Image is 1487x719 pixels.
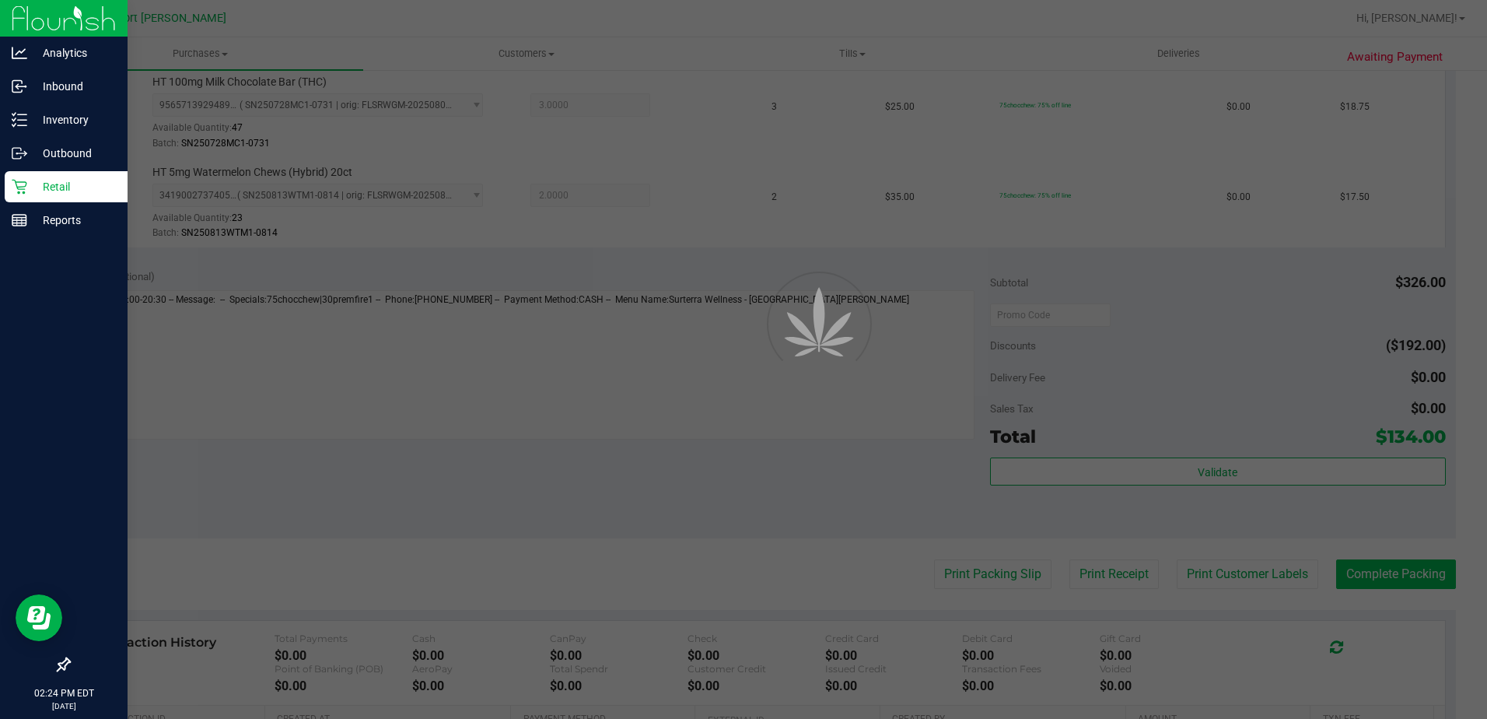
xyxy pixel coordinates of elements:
p: Retail [27,177,121,196]
inline-svg: Inventory [12,112,27,128]
inline-svg: Retail [12,179,27,195]
iframe: Resource center [16,594,62,641]
inline-svg: Inbound [12,79,27,94]
inline-svg: Analytics [12,45,27,61]
p: 02:24 PM EDT [7,686,121,700]
p: [DATE] [7,700,121,712]
p: Reports [27,211,121,230]
p: Outbound [27,144,121,163]
inline-svg: Reports [12,212,27,228]
inline-svg: Outbound [12,146,27,161]
p: Analytics [27,44,121,62]
p: Inbound [27,77,121,96]
p: Inventory [27,110,121,129]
